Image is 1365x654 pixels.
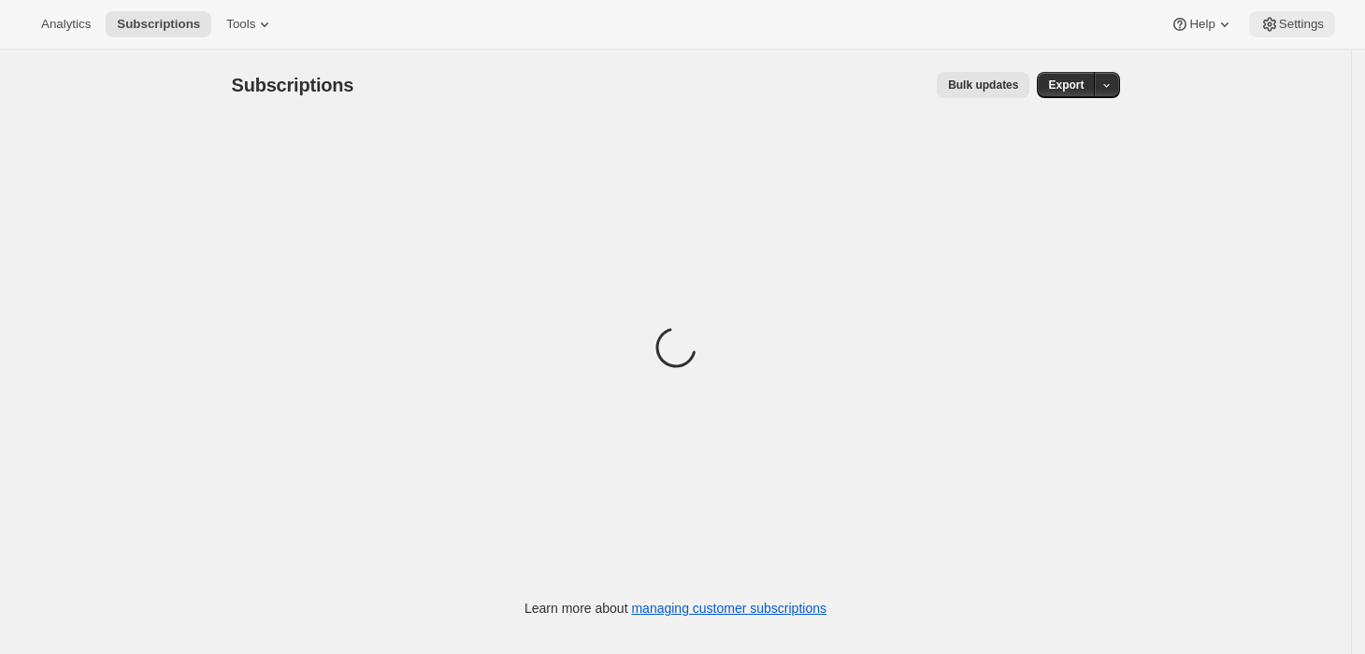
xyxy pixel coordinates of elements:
[106,11,211,37] button: Subscriptions
[1279,17,1324,32] span: Settings
[1048,78,1084,92] span: Export
[41,17,91,32] span: Analytics
[524,599,826,618] p: Learn more about
[631,601,826,616] a: managing customer subscriptions
[30,11,102,37] button: Analytics
[1189,17,1214,32] span: Help
[215,11,285,37] button: Tools
[937,72,1029,98] button: Bulk updates
[232,75,354,95] span: Subscriptions
[1159,11,1244,37] button: Help
[117,17,200,32] span: Subscriptions
[1037,72,1095,98] button: Export
[948,78,1018,92] span: Bulk updates
[1249,11,1335,37] button: Settings
[226,17,255,32] span: Tools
